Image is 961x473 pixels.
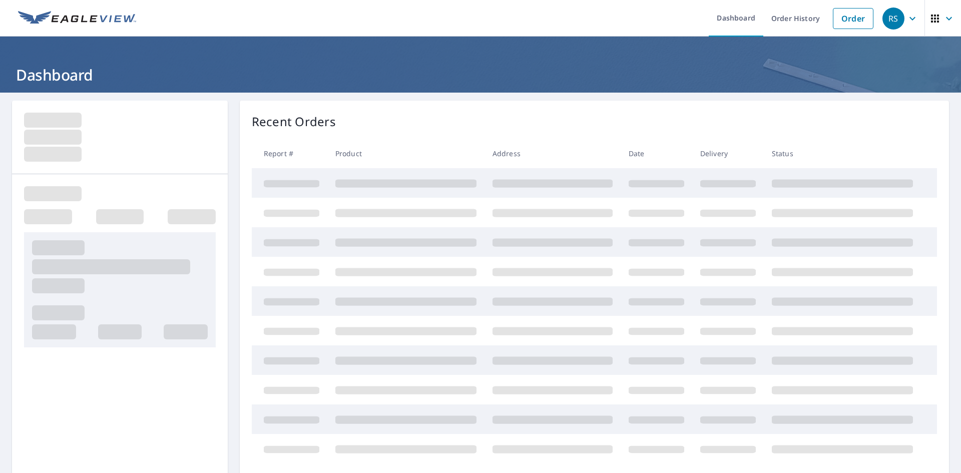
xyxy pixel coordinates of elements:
th: Status [764,139,921,168]
th: Date [621,139,692,168]
div: RS [882,8,904,30]
h1: Dashboard [12,65,949,85]
th: Report # [252,139,327,168]
a: Order [833,8,873,29]
p: Recent Orders [252,113,336,131]
img: EV Logo [18,11,136,26]
th: Delivery [692,139,764,168]
th: Address [485,139,621,168]
th: Product [327,139,485,168]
